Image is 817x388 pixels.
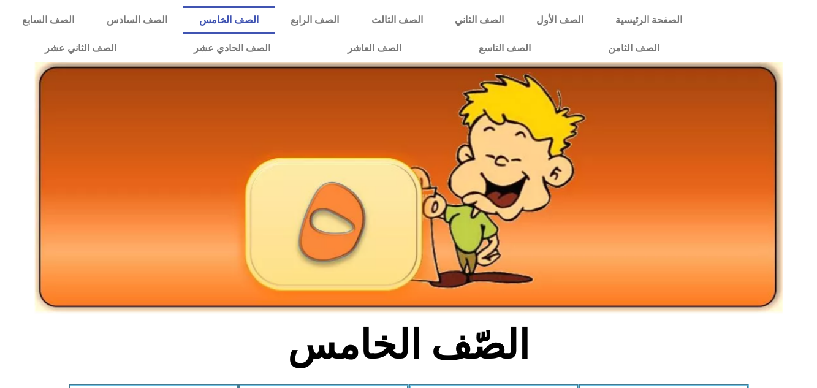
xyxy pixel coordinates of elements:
a: الصف السابع [6,6,90,34]
a: الصف الخامس [183,6,275,34]
a: الصف الثاني [439,6,520,34]
a: الصف الحادي عشر [155,34,309,63]
a: الصف الأول [520,6,599,34]
a: الصفحة الرئيسية [599,6,698,34]
a: الصف الرابع [275,6,355,34]
a: الصف السادس [90,6,183,34]
a: الصف التاسع [440,34,569,63]
a: الصف العاشر [309,34,440,63]
a: الصف الثامن [569,34,698,63]
h2: الصّف الخامس [206,321,611,369]
a: الصف الثاني عشر [6,34,155,63]
a: الصف الثالث [355,6,439,34]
